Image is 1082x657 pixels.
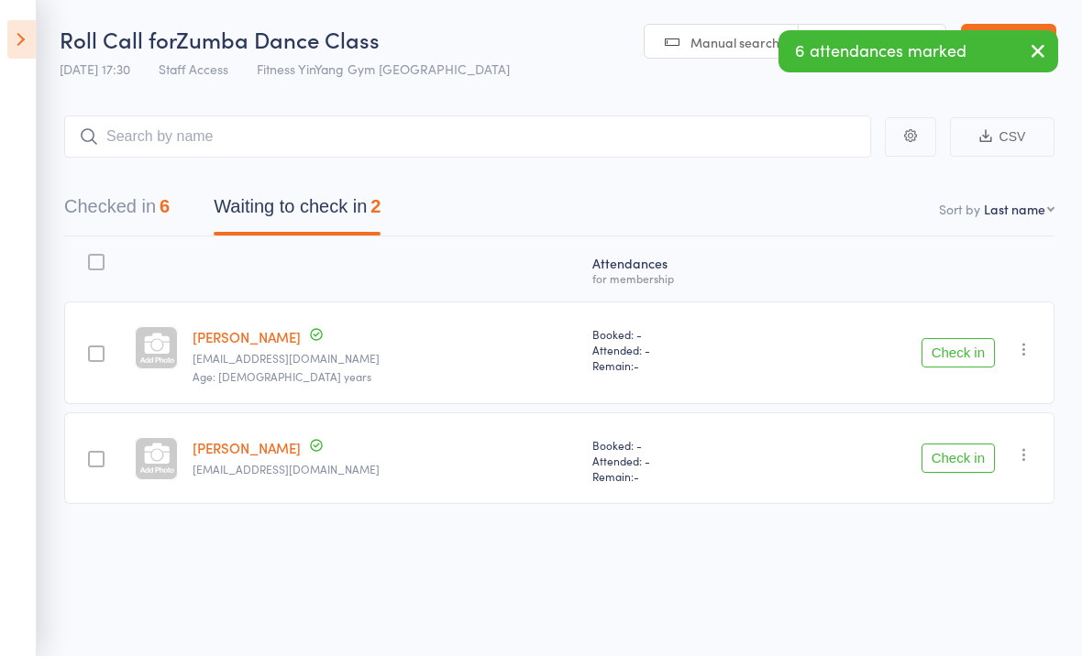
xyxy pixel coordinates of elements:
div: Last name [984,201,1045,219]
button: Checked in6 [64,188,170,236]
a: [PERSON_NAME] [193,439,301,458]
a: [PERSON_NAME] [193,328,301,347]
span: Zumba Dance Class [176,25,380,55]
span: Fitness YinYang Gym [GEOGRAPHIC_DATA] [257,60,510,79]
div: Atten­dances [585,246,776,294]
a: Exit roll call [961,25,1056,61]
button: Check in [922,444,995,474]
span: Remain: [592,358,768,374]
span: [DATE] 17:30 [60,60,130,79]
span: Booked: - [592,327,768,343]
button: Waiting to check in2 [214,188,381,236]
label: Sort by [939,201,980,219]
div: 2 [370,197,381,217]
div: 6 attendances marked [778,31,1058,73]
span: Age: [DEMOGRAPHIC_DATA] years [193,369,371,385]
span: Attended: - [592,343,768,358]
span: Attended: - [592,454,768,469]
button: Check in [922,339,995,368]
span: - [634,358,639,374]
div: for membership [592,273,768,285]
span: Remain: [592,469,768,485]
span: Roll Call for [60,25,176,55]
span: Manual search [690,34,779,52]
small: rogersmr@bigpond.com [193,353,578,366]
span: Booked: - [592,438,768,454]
div: 6 [160,197,170,217]
small: phil_margie@hotmail.com [193,464,578,476]
button: CSV [950,118,1054,158]
input: Search by name [64,116,871,159]
span: - [634,469,639,485]
span: Staff Access [159,60,228,79]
